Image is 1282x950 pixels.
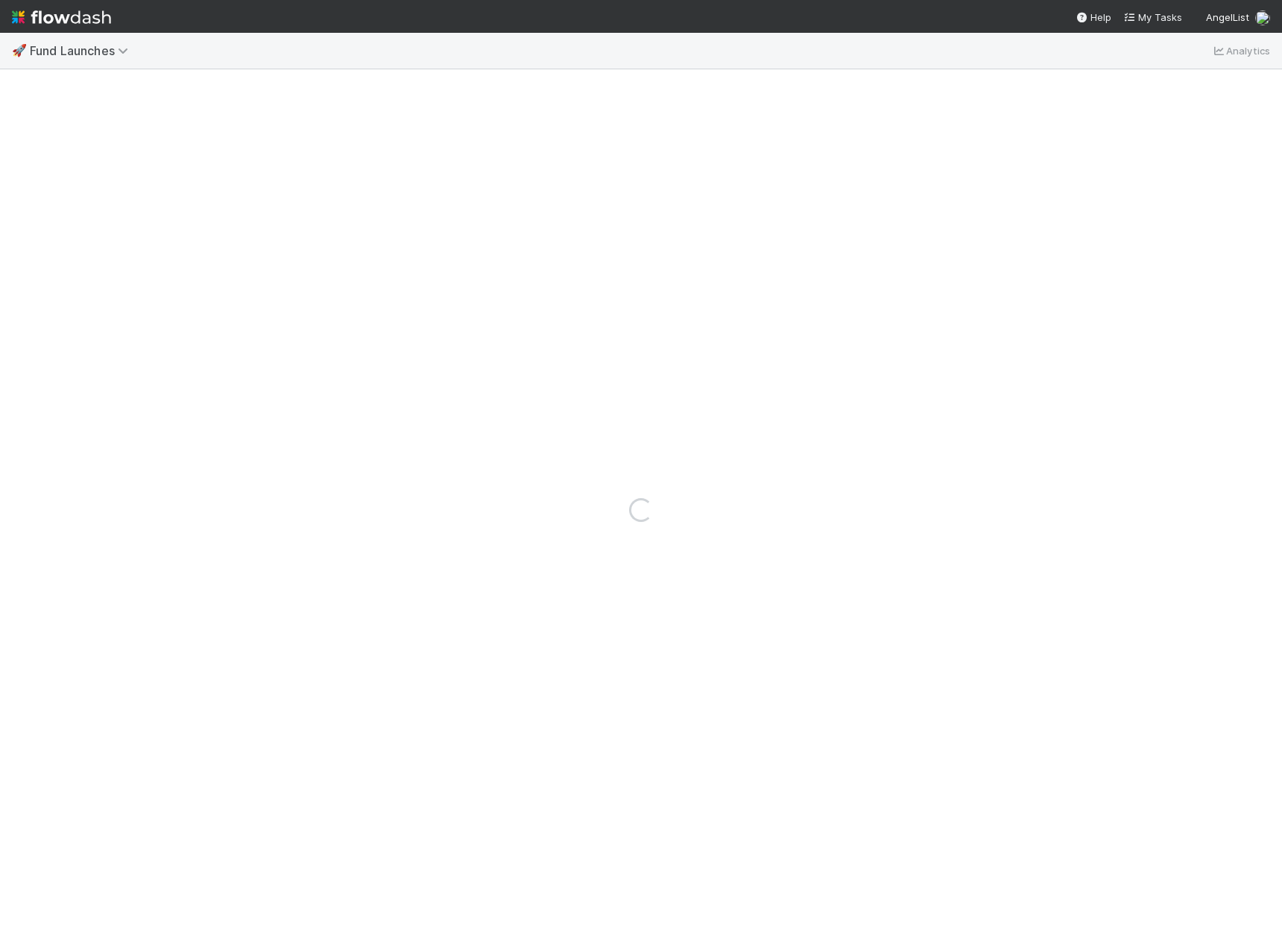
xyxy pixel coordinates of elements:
[1076,10,1111,25] div: Help
[30,43,136,58] span: Fund Launches
[1255,10,1270,25] img: avatar_c747b287-0112-4b47-934f-47379b6131e2.png
[1206,11,1249,23] span: AngelList
[12,44,27,57] span: 🚀
[1123,11,1182,23] span: My Tasks
[12,4,111,30] img: logo-inverted-e16ddd16eac7371096b0.svg
[1123,10,1182,25] a: My Tasks
[1211,42,1270,60] a: Analytics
